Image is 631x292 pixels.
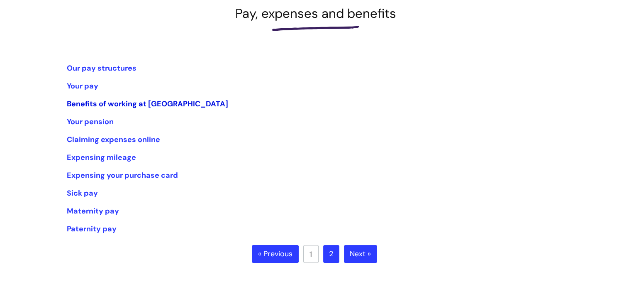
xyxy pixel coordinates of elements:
[67,224,117,234] a: Paternity pay
[67,6,565,21] h1: Pay, expenses and benefits
[323,245,339,263] a: 2
[67,63,136,73] a: Our pay structures
[344,245,377,263] a: Next »
[67,117,114,127] a: Your pension
[67,206,119,216] a: Maternity pay
[67,81,98,91] a: Your pay
[303,245,319,263] a: 1
[252,245,299,263] a: « Previous
[67,135,160,145] a: Claiming expenses online
[67,99,228,109] a: Benefits of working at [GEOGRAPHIC_DATA]
[67,170,178,180] a: Expensing your purchase card
[67,188,98,198] a: Sick pay
[67,152,136,162] a: Expensing mileage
